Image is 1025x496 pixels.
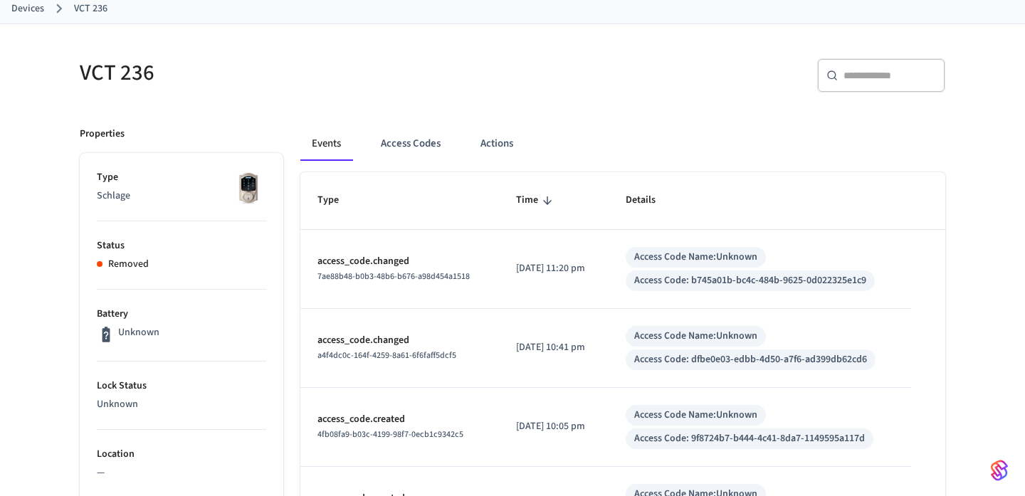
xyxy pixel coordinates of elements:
p: [DATE] 11:20 pm [516,261,592,276]
img: Schlage Sense Smart Deadbolt with Camelot Trim, Front [231,170,266,206]
div: Access Code Name: Unknown [634,408,757,423]
div: Access Code Name: Unknown [634,329,757,344]
span: Type [317,189,357,211]
p: Lock Status [97,379,266,394]
a: VCT 236 [74,1,107,16]
p: Unknown [118,325,159,340]
span: a4f4dc0c-164f-4259-8a61-6f6faff5dcf5 [317,349,456,362]
p: access_code.created [317,412,482,427]
p: Schlage [97,189,266,204]
img: SeamLogoGradient.69752ec5.svg [991,459,1008,482]
div: ant example [300,127,945,161]
p: Location [97,447,266,462]
button: Access Codes [369,127,452,161]
p: Properties [80,127,125,142]
div: Access Code Name: Unknown [634,250,757,265]
span: 7ae88b48-b0b3-48b6-b676-a98d454a1518 [317,270,470,283]
span: Time [516,189,557,211]
p: Removed [108,257,149,272]
div: Access Code: 9f8724b7-b444-4c41-8da7-1149595a117d [634,431,865,446]
a: Devices [11,1,44,16]
p: [DATE] 10:05 pm [516,419,592,434]
p: Status [97,238,266,253]
div: Access Code: b745a01b-bc4c-484b-9625-0d022325e1c9 [634,273,866,288]
button: Events [300,127,352,161]
p: Unknown [97,397,266,412]
p: access_code.changed [317,254,482,269]
div: Access Code: dfbe0e03-edbb-4d50-a7f6-ad399db62cd6 [634,352,867,367]
span: 4fb08fa9-b03c-4199-98f7-0ecb1c9342c5 [317,428,463,440]
p: Type [97,170,266,185]
button: Actions [469,127,525,161]
p: — [97,465,266,480]
h5: VCT 236 [80,58,504,88]
p: Battery [97,307,266,322]
p: access_code.changed [317,333,482,348]
span: Details [626,189,674,211]
p: [DATE] 10:41 pm [516,340,592,355]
